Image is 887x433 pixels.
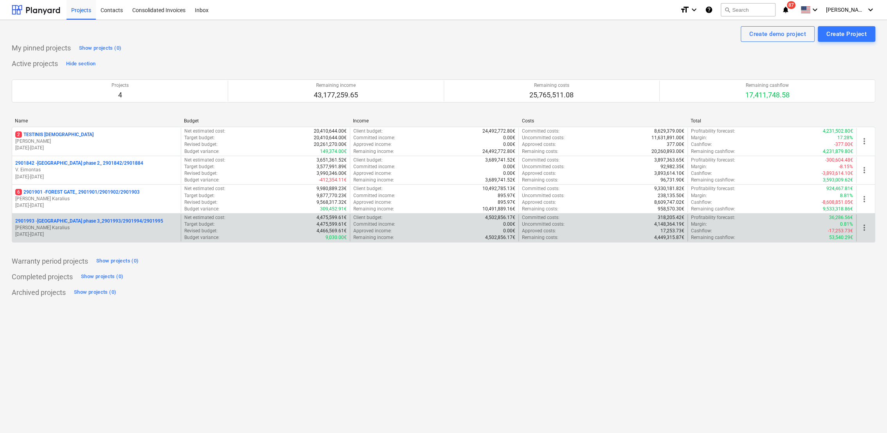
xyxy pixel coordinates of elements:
button: Show projects (0) [79,271,125,283]
p: 3,689,741.52€ [485,177,515,183]
p: 10,492,785.13€ [482,185,515,192]
p: 0.00€ [503,135,515,141]
p: 0.00€ [503,221,515,228]
p: Remaining cashflow : [691,177,735,183]
button: Show projects (0) [94,255,140,268]
div: Show projects (0) [79,44,121,53]
p: 10,491,889.16€ [482,206,515,212]
p: 36,286.56€ [829,214,853,221]
p: Uncommitted costs : [522,163,565,170]
div: Show projects (0) [74,288,116,297]
p: 3,990,346.00€ [317,170,347,177]
button: Create demo project [741,26,815,42]
p: 43,177,259.65 [314,90,358,100]
span: 87 [787,1,795,9]
p: 8,609,747.02€ [654,199,684,206]
p: 4,502,856.17€ [485,234,515,241]
p: Profitability forecast : [691,214,735,221]
p: Cashflow : [691,141,712,148]
p: 92,982.35€ [660,163,684,170]
p: Target budget : [184,221,215,228]
p: Net estimated cost : [184,128,225,135]
i: keyboard_arrow_down [689,5,699,14]
p: -8.15% [839,163,853,170]
p: 53,540.29€ [829,234,853,241]
p: Projects [112,82,129,89]
p: 4,231,879.80€ [823,148,853,155]
div: 2901993 -[GEOGRAPHIC_DATA] phase 3_2901993/2901994/2901995[PERSON_NAME] Karalius[DATE]-[DATE] [15,218,178,238]
p: [PERSON_NAME] Karalius [15,196,178,202]
button: Show projects (0) [77,42,123,54]
span: search [724,7,730,13]
span: more_vert [860,137,869,146]
p: Revised budget : [184,141,218,148]
div: Hide section [66,59,95,68]
p: Cashflow : [691,170,712,177]
p: Approved costs : [522,141,556,148]
p: 924,467.81€ [826,185,853,192]
div: Show projects (0) [96,257,139,266]
p: 3,893,614.10€ [654,170,684,177]
p: Remaining cashflow [745,82,789,89]
p: Committed income : [353,163,395,170]
p: Remaining income : [353,177,394,183]
p: 895.97€ [498,199,515,206]
p: Margin : [691,135,707,141]
p: 20,261,270.00€ [314,141,347,148]
p: 0.81% [840,221,853,228]
p: Target budget : [184,163,215,170]
span: 6 [15,189,22,195]
div: Budget [184,118,347,124]
p: -300,604.48€ [825,157,853,163]
p: Archived projects [12,288,66,297]
button: Search [721,3,775,16]
p: Approved costs : [522,199,556,206]
p: 4,466,569.61€ [317,228,347,234]
p: Approved income : [353,141,392,148]
p: 9,533,318.86€ [823,206,853,212]
p: Remaining costs : [522,234,558,241]
button: Create Project [818,26,875,42]
p: 4,449,315.87€ [654,234,684,241]
div: Costs [522,118,684,124]
p: 3,593,009.62€ [823,177,853,183]
i: notifications [782,5,790,14]
p: Budget variance : [184,177,220,183]
p: Uncommitted costs : [522,221,565,228]
p: 3,651,361.52€ [317,157,347,163]
p: 309,452.91€ [320,206,347,212]
p: 24,492,772.80€ [482,148,515,155]
p: 4,502,856.17€ [485,214,515,221]
p: 20,260,893.00€ [651,148,684,155]
span: more_vert [860,165,869,175]
p: Client budget : [353,185,383,192]
i: format_size [680,5,689,14]
p: Remaining costs : [522,177,558,183]
p: Approved income : [353,170,392,177]
p: 25,765,511.08 [529,90,574,100]
p: Remaining costs [529,82,574,89]
p: 9,980,889.23€ [317,185,347,192]
span: more_vert [860,223,869,232]
p: 149,374.00€ [320,148,347,155]
p: 4,475,599.61€ [317,221,347,228]
p: 17,253.73€ [660,228,684,234]
p: -412,354.11€ [319,177,347,183]
p: Remaining income : [353,206,394,212]
p: Uncommitted costs : [522,135,565,141]
p: Remaining income : [353,148,394,155]
p: 9,330,181.82€ [654,185,684,192]
p: 4,148,364.19€ [654,221,684,228]
i: Knowledge base [705,5,713,14]
div: Create demo project [749,29,806,39]
p: Client budget : [353,157,383,163]
p: 3,689,741.52€ [485,157,515,163]
p: 4 [112,90,129,100]
p: 3,577,991.89€ [317,163,347,170]
p: Budget variance : [184,148,220,155]
p: Target budget : [184,135,215,141]
p: Approved costs : [522,170,556,177]
p: [DATE] - [DATE] [15,202,178,209]
p: Approved income : [353,228,392,234]
p: Target budget : [184,192,215,199]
